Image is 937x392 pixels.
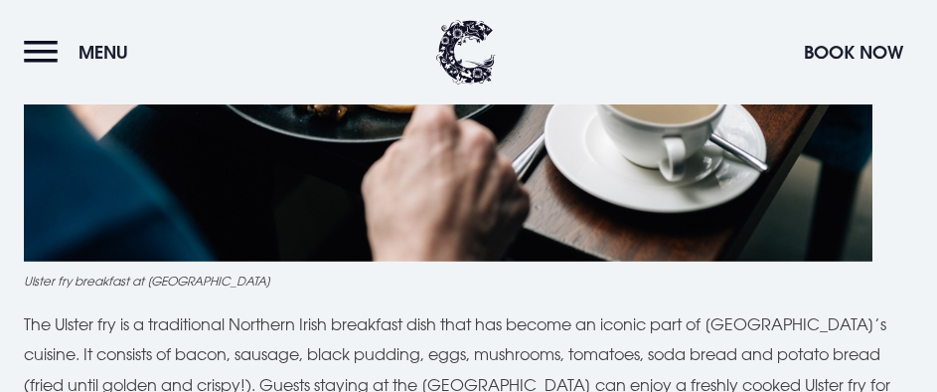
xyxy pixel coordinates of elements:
button: Menu [24,31,138,74]
img: Clandeboye Lodge [436,20,496,85]
figcaption: Ulster fry breakfast at [GEOGRAPHIC_DATA] [24,272,913,290]
button: Book Now [794,31,913,74]
span: Menu [78,41,128,64]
